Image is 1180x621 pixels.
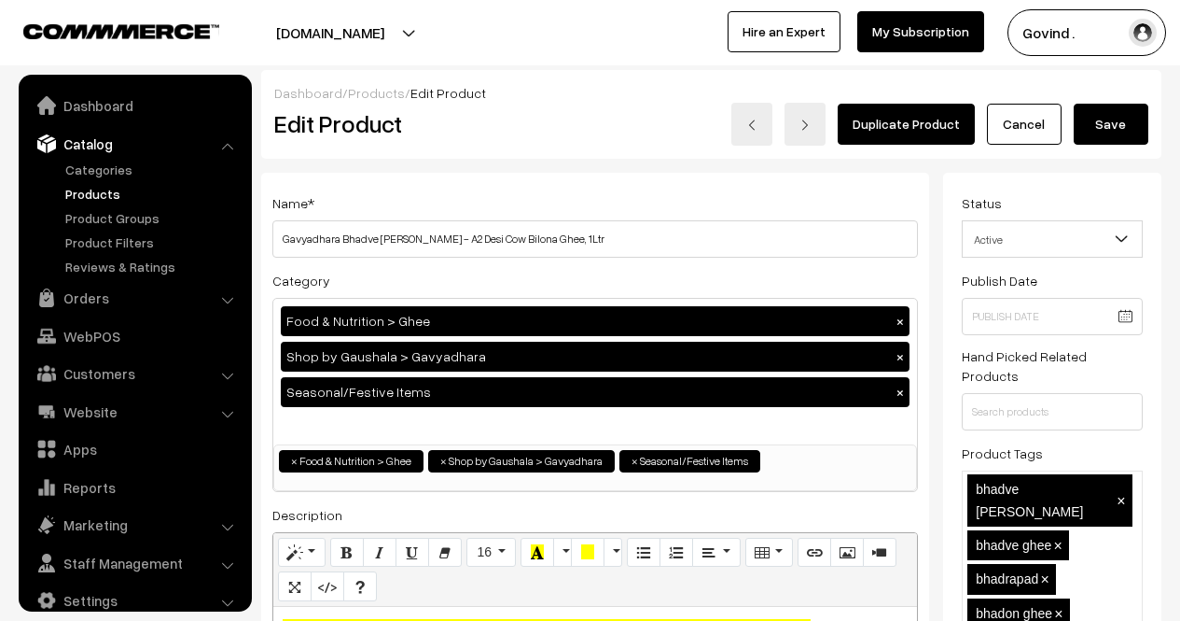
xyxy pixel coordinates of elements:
[61,160,245,179] a: Categories
[278,538,326,568] button: Style
[23,357,245,390] a: Customers
[23,432,245,466] a: Apps
[521,538,554,568] button: Recent Color
[311,572,344,601] button: Code View
[798,538,831,568] button: Link (CTRL+K)
[976,482,1083,519] span: bhadve [PERSON_NAME]
[278,572,312,601] button: Full Screen
[396,538,429,568] button: Underline (CTRL+U)
[61,184,245,204] a: Products
[428,538,462,568] button: Remove Font Style (CTRL+\)
[61,208,245,228] a: Product Groups
[1117,493,1125,509] span: ×
[863,538,896,568] button: Video
[627,538,660,568] button: Unordered list (CTRL+SHIFT+NUM7)
[1007,9,1166,56] button: Govind .
[274,109,622,138] h2: Edit Product
[962,193,1002,213] label: Status
[23,471,245,504] a: Reports
[830,538,864,568] button: Picture
[281,306,909,336] div: Food & Nutrition > Ghee
[1129,19,1157,47] img: user
[962,271,1037,290] label: Publish Date
[692,538,740,568] button: Paragraph
[857,11,984,52] a: My Subscription
[987,104,1062,145] a: Cancel
[553,538,572,568] button: More Color
[976,606,1052,621] span: bhadon ghee
[976,538,1051,553] span: bhadve ghee
[348,85,405,101] a: Products
[23,127,245,161] a: Catalog
[962,393,1143,430] input: Search products
[23,508,245,542] a: Marketing
[291,453,298,470] span: ×
[799,120,811,131] img: right-arrow.png
[23,19,187,41] a: COMMMERCE
[962,444,1043,463] label: Product Tags
[281,377,909,407] div: Seasonal/Festive Items
[279,450,423,473] li: Food & Nutrition > Ghee
[746,120,757,131] img: left-arrow.png
[23,89,245,122] a: Dashboard
[659,538,693,568] button: Ordered list (CTRL+SHIFT+NUM8)
[1053,538,1062,554] span: ×
[892,348,909,365] button: ×
[1074,104,1148,145] button: Save
[23,395,245,429] a: Website
[23,281,245,315] a: Orders
[23,584,245,617] a: Settings
[428,450,615,473] li: Shop by Gaushala > Gavyadhara
[632,453,638,470] span: ×
[745,538,793,568] button: Table
[272,193,314,213] label: Name
[963,223,1142,256] span: Active
[962,298,1143,335] input: Publish Date
[571,538,604,568] button: Background Color
[272,505,342,525] label: Description
[440,453,447,470] span: ×
[410,85,486,101] span: Edit Product
[1040,572,1048,587] span: ×
[838,104,975,145] a: Duplicate Product
[272,220,918,258] input: Name
[962,220,1143,258] span: Active
[211,9,450,56] button: [DOMAIN_NAME]
[61,257,245,276] a: Reviews & Ratings
[477,544,492,559] span: 16
[23,319,245,353] a: WebPOS
[728,11,840,52] a: Hire an Expert
[962,346,1143,386] label: Hand Picked Related Products
[330,538,364,568] button: Bold (CTRL+B)
[976,572,1038,586] span: bhadrapad
[23,24,219,38] img: COMMMERCE
[363,538,396,568] button: Italic (CTRL+I)
[466,538,516,568] button: Font Size
[892,384,909,401] button: ×
[274,83,1148,103] div: / /
[892,313,909,330] button: ×
[343,572,377,601] button: Help
[604,538,622,568] button: More Color
[619,450,760,473] li: Seasonal/Festive Items
[61,233,245,252] a: Product Filters
[281,342,909,372] div: Shop by Gaushala > Gavyadhara
[274,85,342,101] a: Dashboard
[23,546,245,580] a: Staff Management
